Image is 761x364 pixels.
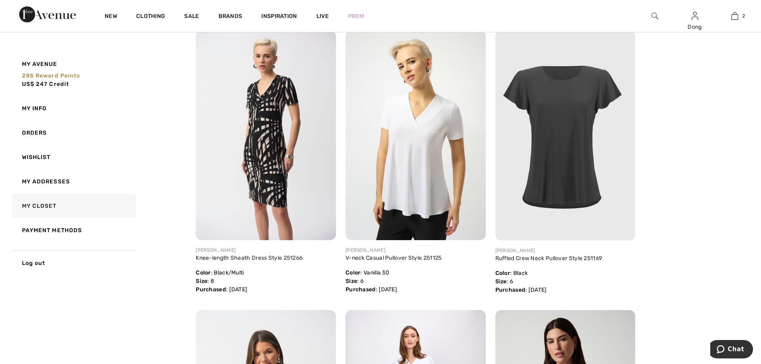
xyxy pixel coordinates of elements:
[196,254,336,294] div: : Black/Multi : 8 : [DATE]
[710,340,753,360] iframe: Opens a widget where you can chat to one of our agents
[316,12,329,20] a: Live
[105,13,117,21] a: New
[19,6,76,22] img: 1ère Avenue
[346,269,361,276] span: Color
[742,12,745,20] span: 2
[10,145,136,169] a: Wishlist
[10,251,136,275] a: Log out
[10,96,136,121] a: My Info
[184,13,199,21] a: Sale
[10,169,136,194] a: My Addresses
[10,218,136,243] a: Payment Methods
[346,286,376,293] span: Purchased
[346,30,486,240] img: joseph-ribkoff-tops-vanilla-30_251125a_1_1bfe_search.jpg
[22,81,70,88] span: US$ 247 Credit
[715,11,754,21] a: 2
[675,23,714,31] div: Dong
[196,30,336,240] img: joseph-ribkoff-dresses-jumpsuits-black-multi_251266_2_de4a_search.jpg
[196,255,302,261] a: Knee-length Sheath Dress Style 251266
[691,11,698,21] img: My Info
[495,278,507,285] span: Size
[495,30,636,241] img: joseph-ribkoff-tops-black_251169c_1_3ea5_search.jpg
[196,269,211,276] span: Color
[346,255,442,261] a: V-neck Casual Pullover Style 251125
[22,60,58,68] span: My Avenue
[346,278,357,284] span: Size
[10,194,136,218] a: My Closet
[136,13,165,21] a: Clothing
[495,255,602,262] a: Ruffled Crew Neck Pullover Style 251169
[495,254,636,294] div: : Black : 6 : [DATE]
[346,247,486,254] div: [PERSON_NAME]
[348,12,364,20] a: Prom
[196,286,226,293] span: Purchased
[495,247,636,254] div: [PERSON_NAME]
[261,13,297,21] span: Inspiration
[731,11,738,21] img: My Bag
[10,121,136,145] a: Orders
[346,254,486,294] div: : Vanilla 30 : 6 : [DATE]
[691,12,698,20] a: Sign In
[495,270,511,276] span: Color
[196,247,336,254] div: [PERSON_NAME]
[495,286,526,293] span: Purchased
[196,278,207,284] span: Size
[22,72,80,79] span: 285 Reward points
[219,13,242,21] a: Brands
[652,11,658,21] img: search the website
